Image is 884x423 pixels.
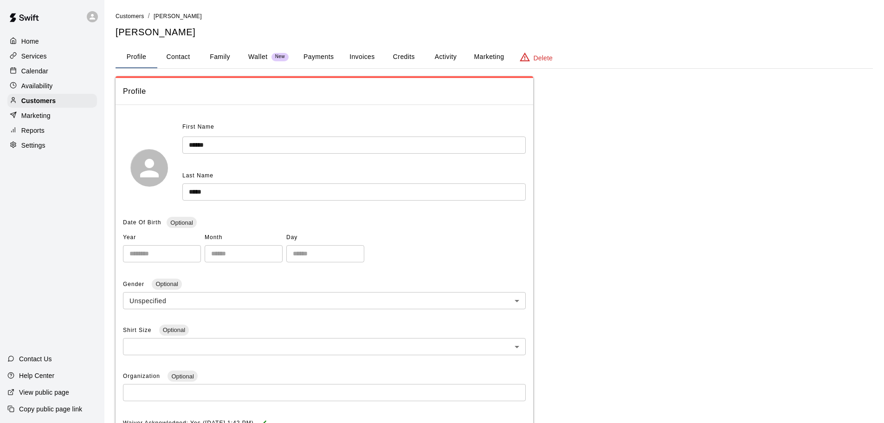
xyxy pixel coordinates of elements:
[7,49,97,63] a: Services
[7,138,97,152] a: Settings
[123,230,201,245] span: Year
[154,13,202,20] span: [PERSON_NAME]
[157,46,199,68] button: Contact
[19,371,54,380] p: Help Center
[21,126,45,135] p: Reports
[123,85,526,98] span: Profile
[7,94,97,108] a: Customers
[116,26,873,39] h5: [PERSON_NAME]
[19,388,69,397] p: View public page
[7,124,97,137] a: Reports
[21,141,45,150] p: Settings
[123,292,526,309] div: Unspecified
[148,11,150,21] li: /
[205,230,283,245] span: Month
[116,46,157,68] button: Profile
[21,37,39,46] p: Home
[199,46,241,68] button: Family
[21,66,48,76] p: Calendar
[21,81,53,91] p: Availability
[116,12,144,20] a: Customers
[168,373,197,380] span: Optional
[123,327,154,333] span: Shirt Size
[123,373,162,379] span: Organization
[296,46,341,68] button: Payments
[248,52,268,62] p: Wallet
[271,54,289,60] span: New
[425,46,466,68] button: Activity
[7,79,97,93] a: Availability
[152,280,181,287] span: Optional
[21,111,51,120] p: Marketing
[341,46,383,68] button: Invoices
[167,219,196,226] span: Optional
[534,53,553,63] p: Delete
[116,13,144,20] span: Customers
[7,34,97,48] a: Home
[21,52,47,61] p: Services
[159,326,189,333] span: Optional
[286,230,364,245] span: Day
[21,96,56,105] p: Customers
[466,46,511,68] button: Marketing
[7,64,97,78] a: Calendar
[116,46,873,68] div: basic tabs example
[19,354,52,364] p: Contact Us
[182,172,213,179] span: Last Name
[7,109,97,123] a: Marketing
[19,404,82,414] p: Copy public page link
[182,120,214,135] span: First Name
[123,219,161,226] span: Date Of Birth
[383,46,425,68] button: Credits
[123,281,146,287] span: Gender
[116,11,873,21] nav: breadcrumb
